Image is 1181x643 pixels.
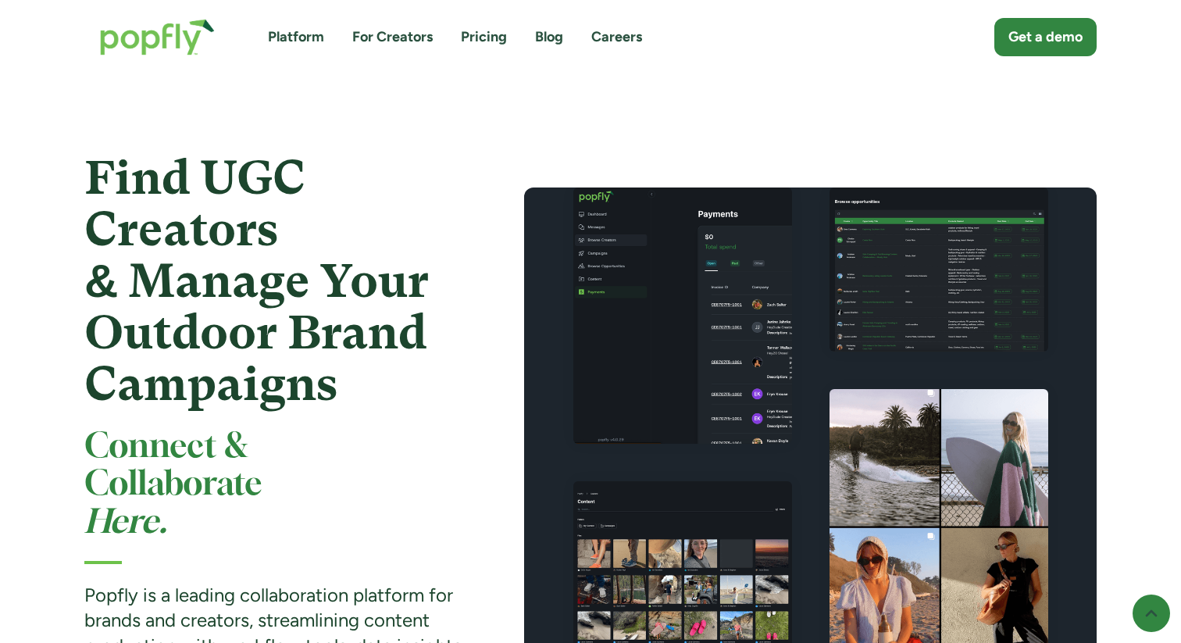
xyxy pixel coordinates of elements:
strong: Find UGC Creators & Manage Your Outdoor Brand Campaigns [84,151,429,411]
a: Pricing [461,27,507,47]
h2: Connect & Collaborate [84,429,468,542]
em: Here. [84,507,167,539]
div: Get a demo [1008,27,1083,47]
a: Get a demo [994,18,1097,56]
a: For Creators [352,27,433,47]
a: Careers [591,27,642,47]
a: Platform [268,27,324,47]
a: Blog [535,27,563,47]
